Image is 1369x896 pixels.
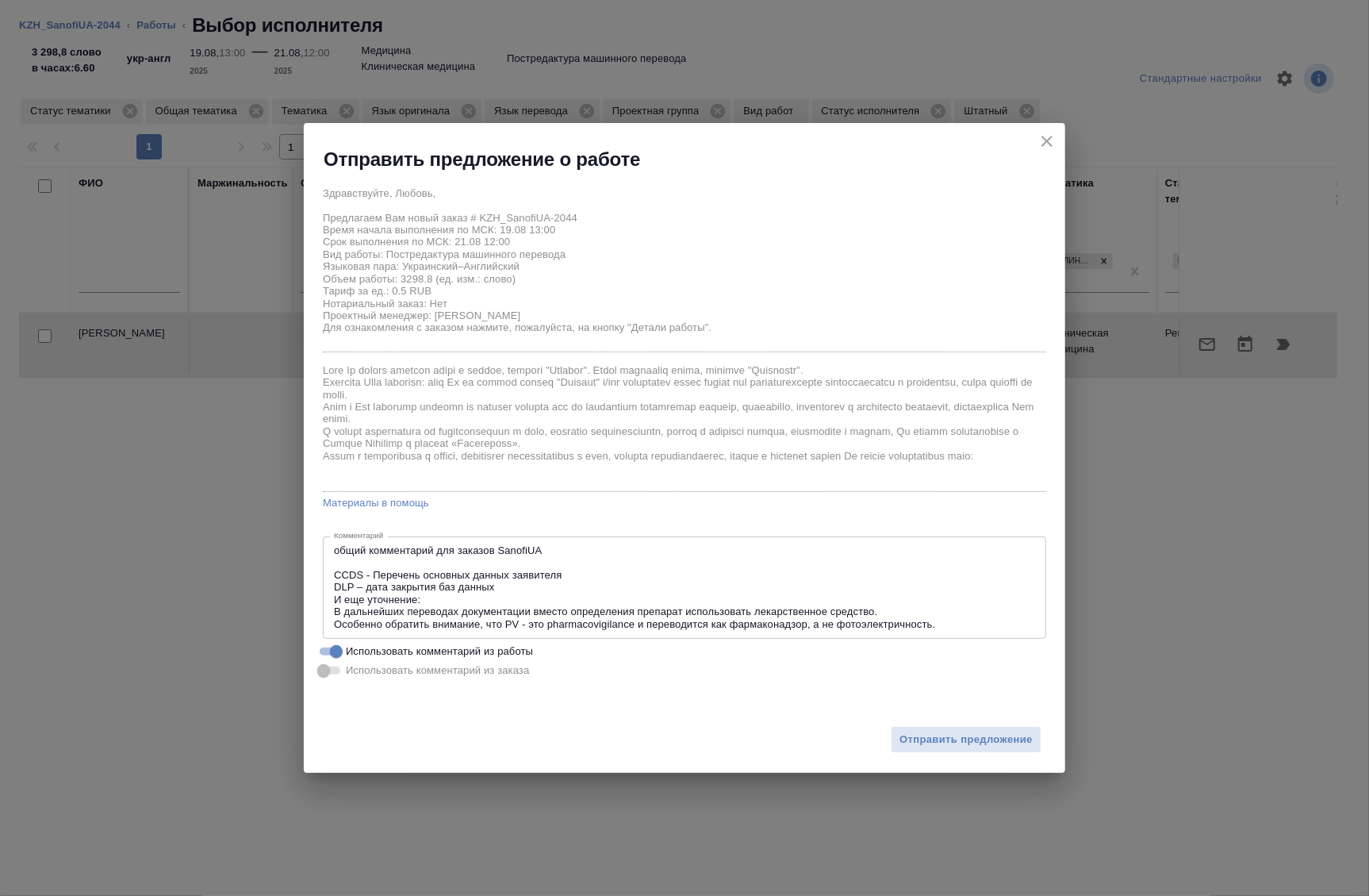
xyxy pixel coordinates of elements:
h2: Отправить предложение о работе [324,147,640,172]
textarea: Здравствуйте, Любовь, Предлагаем Вам новый заказ # KZH_SanofiUA-2044 Время начала выполнения по М... [323,187,1046,347]
textarea: общий комментарий для заказов SanofiUA CCDS - Перечень основных данных заявителя DLP – дата закры... [334,544,1035,630]
span: Использовать комментарий из работы [346,644,533,660]
span: Использовать комментарий из заказа [346,663,529,679]
span: Отправить предложение [899,731,1033,749]
textarea: Lore Ip dolors ametcon adipi e seddoe, tempori "Utlabor". Etdol magnaaliq enima, minimve "Quisnos... [323,364,1046,486]
a: Материалы в помощь [323,495,1046,511]
button: Отправить предложение [891,726,1041,754]
button: close [1035,129,1059,153]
